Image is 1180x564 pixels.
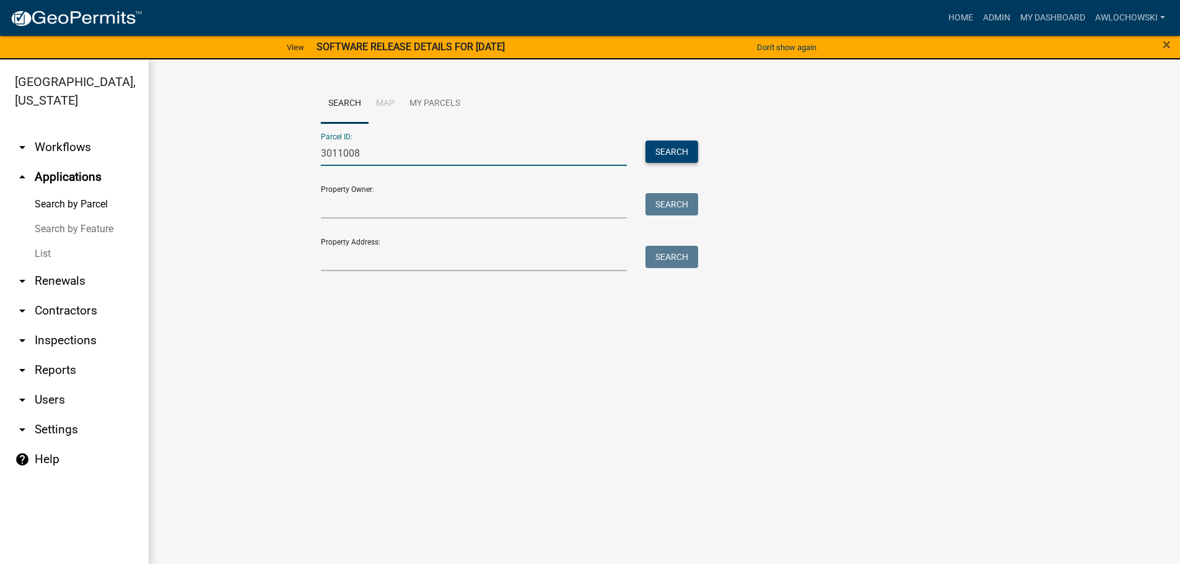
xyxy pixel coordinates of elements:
[645,193,698,215] button: Search
[15,393,30,407] i: arrow_drop_down
[402,84,468,124] a: My Parcels
[1015,6,1090,30] a: My Dashboard
[1163,37,1171,52] button: Close
[15,274,30,289] i: arrow_drop_down
[15,452,30,467] i: help
[15,170,30,184] i: arrow_drop_up
[15,303,30,318] i: arrow_drop_down
[317,41,505,53] strong: SOFTWARE RELEASE DETAILS FOR [DATE]
[15,140,30,155] i: arrow_drop_down
[321,84,369,124] a: Search
[645,141,698,163] button: Search
[752,37,821,58] button: Don't show again
[15,363,30,378] i: arrow_drop_down
[282,37,309,58] a: View
[645,246,698,268] button: Search
[978,6,1015,30] a: Admin
[15,422,30,437] i: arrow_drop_down
[1090,6,1170,30] a: awlochowski
[943,6,978,30] a: Home
[1163,36,1171,53] span: ×
[15,333,30,348] i: arrow_drop_down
